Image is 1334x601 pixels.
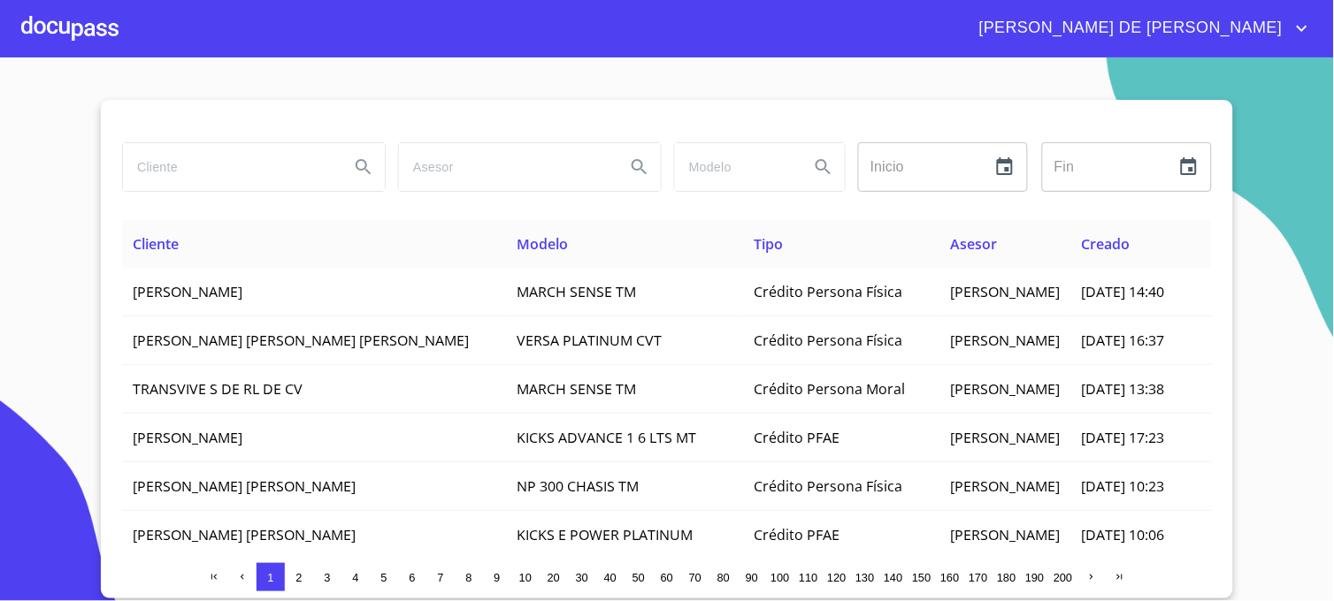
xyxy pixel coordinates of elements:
span: Asesor [950,234,997,254]
button: 1 [257,563,285,591]
button: 80 [709,563,738,591]
span: 80 [717,571,730,584]
button: 8 [455,563,483,591]
span: 60 [661,571,673,584]
span: 160 [940,571,959,584]
button: account of current user [966,14,1313,42]
button: 130 [851,563,879,591]
span: 190 [1025,571,1044,584]
span: 150 [912,571,931,584]
span: 70 [689,571,701,584]
span: Crédito PFAE [755,428,840,447]
span: Crédito Persona Física [755,331,903,350]
span: [PERSON_NAME] [PERSON_NAME] [133,476,356,496]
span: 9 [494,571,500,584]
span: KICKS ADVANCE 1 6 LTS MT [517,428,696,447]
span: NP 300 CHASIS TM [517,476,639,496]
span: 10 [519,571,532,584]
button: 110 [794,563,823,591]
button: 5 [370,563,398,591]
span: 4 [352,571,358,584]
span: [PERSON_NAME] [133,428,242,447]
button: 6 [398,563,426,591]
span: 20 [548,571,560,584]
button: 200 [1049,563,1077,591]
span: Creado [1081,234,1130,254]
span: Modelo [517,234,568,254]
span: 170 [969,571,987,584]
span: 120 [827,571,846,584]
span: 200 [1054,571,1072,584]
button: 4 [341,563,370,591]
span: 2 [295,571,302,584]
span: [DATE] 10:23 [1081,476,1164,496]
span: [DATE] 16:37 [1081,331,1164,350]
span: 1 [267,571,273,584]
button: 70 [681,563,709,591]
span: [DATE] 17:23 [1081,428,1164,447]
span: Cliente [133,234,179,254]
span: 40 [604,571,617,584]
span: 110 [799,571,817,584]
span: 130 [855,571,874,584]
button: 90 [738,563,766,591]
span: [PERSON_NAME] [PERSON_NAME] [133,525,356,544]
span: [PERSON_NAME] [950,476,1060,496]
span: [DATE] 10:06 [1081,525,1164,544]
span: [PERSON_NAME] DE [PERSON_NAME] [966,14,1292,42]
button: 150 [908,563,936,591]
span: Crédito Persona Moral [755,379,906,399]
button: 40 [596,563,625,591]
span: TRANSVIVE S DE RL DE CV [133,379,303,399]
span: [PERSON_NAME] [133,282,242,301]
button: 50 [625,563,653,591]
input: search [399,143,611,191]
button: 100 [766,563,794,591]
button: 160 [936,563,964,591]
input: search [123,143,335,191]
button: 120 [823,563,851,591]
span: 30 [576,571,588,584]
button: 180 [993,563,1021,591]
span: MARCH SENSE TM [517,282,636,301]
input: search [675,143,795,191]
span: 5 [380,571,387,584]
button: Search [802,146,845,188]
span: [PERSON_NAME] [950,525,1060,544]
span: VERSA PLATINUM CVT [517,331,662,350]
span: [PERSON_NAME] [950,379,1060,399]
span: KICKS E POWER PLATINUM [517,525,693,544]
button: 190 [1021,563,1049,591]
button: 140 [879,563,908,591]
span: 3 [324,571,330,584]
button: 10 [511,563,540,591]
span: 180 [997,571,1016,584]
button: 9 [483,563,511,591]
span: 8 [465,571,471,584]
button: 2 [285,563,313,591]
span: [DATE] 14:40 [1081,282,1164,301]
span: [PERSON_NAME] [PERSON_NAME] [PERSON_NAME] [133,331,469,350]
span: Crédito Persona Física [755,282,903,301]
span: [PERSON_NAME] [950,428,1060,447]
span: MARCH SENSE TM [517,379,636,399]
button: 7 [426,563,455,591]
span: 7 [437,571,443,584]
button: 170 [964,563,993,591]
button: Search [342,146,385,188]
span: [PERSON_NAME] [950,282,1060,301]
button: 30 [568,563,596,591]
button: 20 [540,563,568,591]
span: 6 [409,571,415,584]
span: 100 [770,571,789,584]
span: [DATE] 13:38 [1081,379,1164,399]
span: 90 [746,571,758,584]
button: 60 [653,563,681,591]
span: Tipo [755,234,784,254]
span: 140 [884,571,902,584]
span: Crédito PFAE [755,525,840,544]
span: [PERSON_NAME] [950,331,1060,350]
button: Search [618,146,661,188]
span: Crédito Persona Física [755,476,903,496]
button: 3 [313,563,341,591]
